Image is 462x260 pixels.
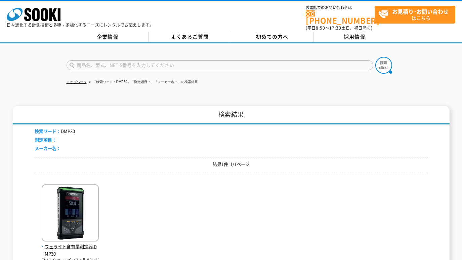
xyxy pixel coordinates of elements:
span: 17:30 [329,25,341,31]
a: 初めての方へ [231,32,313,42]
span: メーカー名： [35,145,61,151]
img: btn_search.png [375,57,392,74]
a: [PHONE_NUMBER] [306,10,375,24]
li: 「検索ワード：DMP30」「測定項目：」「メーカー名：」の検索結果 [88,79,198,86]
span: 8:50 [316,25,325,31]
span: 初めての方へ [256,33,288,40]
li: DMP30 [35,128,75,135]
a: よくあるご質問 [149,32,231,42]
p: 結果1件 1/1ページ [35,161,428,168]
a: トップページ [67,80,87,84]
img: DMP30 [42,184,99,243]
span: 検索ワード： [35,128,61,134]
h1: 検索結果 [13,106,450,124]
span: お電話でのお問い合わせは [306,6,375,10]
a: お見積り･お問い合わせはこちら [375,6,455,24]
input: 商品名、型式、NETIS番号を入力してください [67,60,373,70]
a: 企業情報 [67,32,149,42]
p: 日々進化する計測技術と多種・多様化するニーズにレンタルでお応えします。 [7,23,154,27]
a: フェライト含有量測定器 DMP30 [42,236,99,257]
span: フェライト含有量測定器 DMP30 [42,243,99,257]
span: はこちら [378,6,455,23]
strong: お見積り･お問い合わせ [392,7,449,15]
span: (平日 ～ 土日、祝日除く) [306,25,372,31]
a: 採用情報 [313,32,396,42]
span: 測定項目： [35,137,56,143]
